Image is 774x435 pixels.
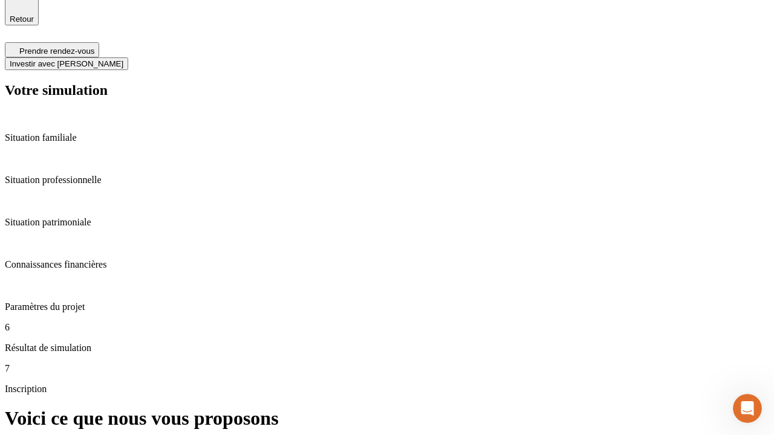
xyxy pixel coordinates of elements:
[5,384,769,395] p: Inscription
[5,57,128,70] button: Investir avec [PERSON_NAME]
[10,59,123,68] span: Investir avec [PERSON_NAME]
[10,14,34,24] span: Retour
[19,47,94,56] span: Prendre rendez-vous
[733,394,762,423] iframe: Intercom live chat
[5,259,769,270] p: Connaissances financières
[5,363,769,374] p: 7
[5,407,769,430] h1: Voici ce que nous vous proposons
[5,82,769,98] h2: Votre simulation
[5,42,99,57] button: Prendre rendez-vous
[5,132,769,143] p: Situation familiale
[5,301,769,312] p: Paramètres du projet
[5,343,769,353] p: Résultat de simulation
[5,175,769,185] p: Situation professionnelle
[5,322,769,333] p: 6
[5,217,769,228] p: Situation patrimoniale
